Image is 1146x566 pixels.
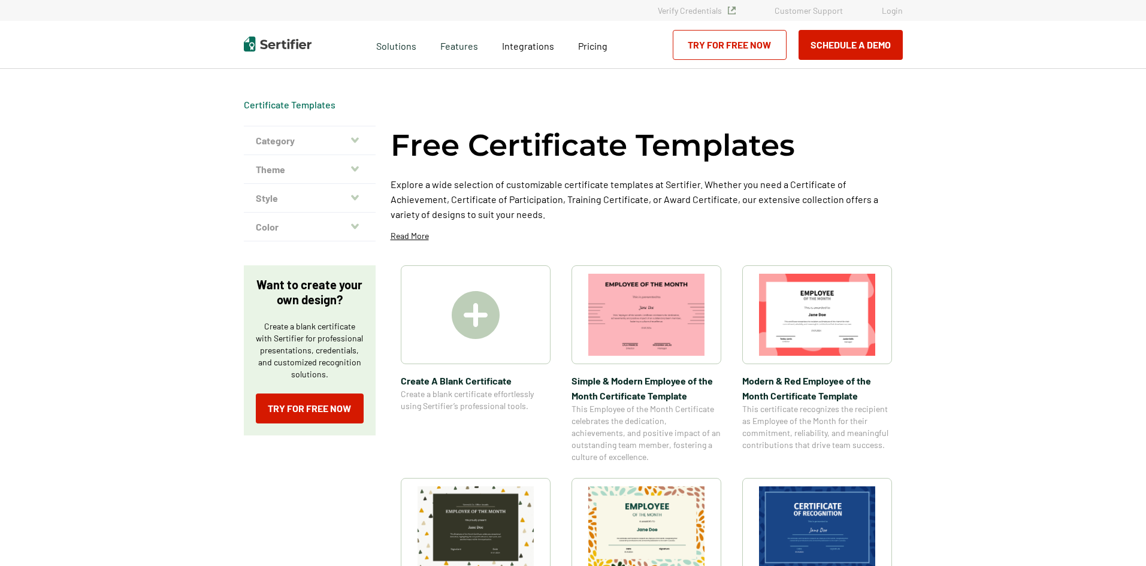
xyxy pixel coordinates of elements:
[376,37,416,52] span: Solutions
[256,394,364,423] a: Try for Free Now
[244,184,376,213] button: Style
[502,37,554,52] a: Integrations
[572,403,721,463] span: This Employee of the Month Certificate celebrates the dedication, achievements, and positive impa...
[391,230,429,242] p: Read More
[244,155,376,184] button: Theme
[882,5,903,16] a: Login
[256,320,364,380] p: Create a blank certificate with Sertifier for professional presentations, credentials, and custom...
[401,388,551,412] span: Create a blank certificate effortlessly using Sertifier’s professional tools.
[391,126,795,165] h1: Free Certificate Templates
[588,274,704,356] img: Simple & Modern Employee of the Month Certificate Template
[572,373,721,403] span: Simple & Modern Employee of the Month Certificate Template
[502,40,554,52] span: Integrations
[775,5,843,16] a: Customer Support
[244,99,335,111] div: Breadcrumb
[452,291,500,339] img: Create A Blank Certificate
[244,99,335,111] span: Certificate Templates
[578,37,607,52] a: Pricing
[658,5,736,16] a: Verify Credentials
[244,37,312,52] img: Sertifier | Digital Credentialing Platform
[742,373,892,403] span: Modern & Red Employee of the Month Certificate Template
[728,7,736,14] img: Verified
[244,213,376,241] button: Color
[256,277,364,307] p: Want to create your own design?
[572,265,721,463] a: Simple & Modern Employee of the Month Certificate TemplateSimple & Modern Employee of the Month C...
[244,126,376,155] button: Category
[673,30,787,60] a: Try for Free Now
[440,37,478,52] span: Features
[759,274,875,356] img: Modern & Red Employee of the Month Certificate Template
[742,403,892,451] span: This certificate recognizes the recipient as Employee of the Month for their commitment, reliabil...
[391,177,903,222] p: Explore a wide selection of customizable certificate templates at Sertifier. Whether you need a C...
[401,373,551,388] span: Create A Blank Certificate
[244,99,335,110] a: Certificate Templates
[742,265,892,463] a: Modern & Red Employee of the Month Certificate TemplateModern & Red Employee of the Month Certifi...
[578,40,607,52] span: Pricing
